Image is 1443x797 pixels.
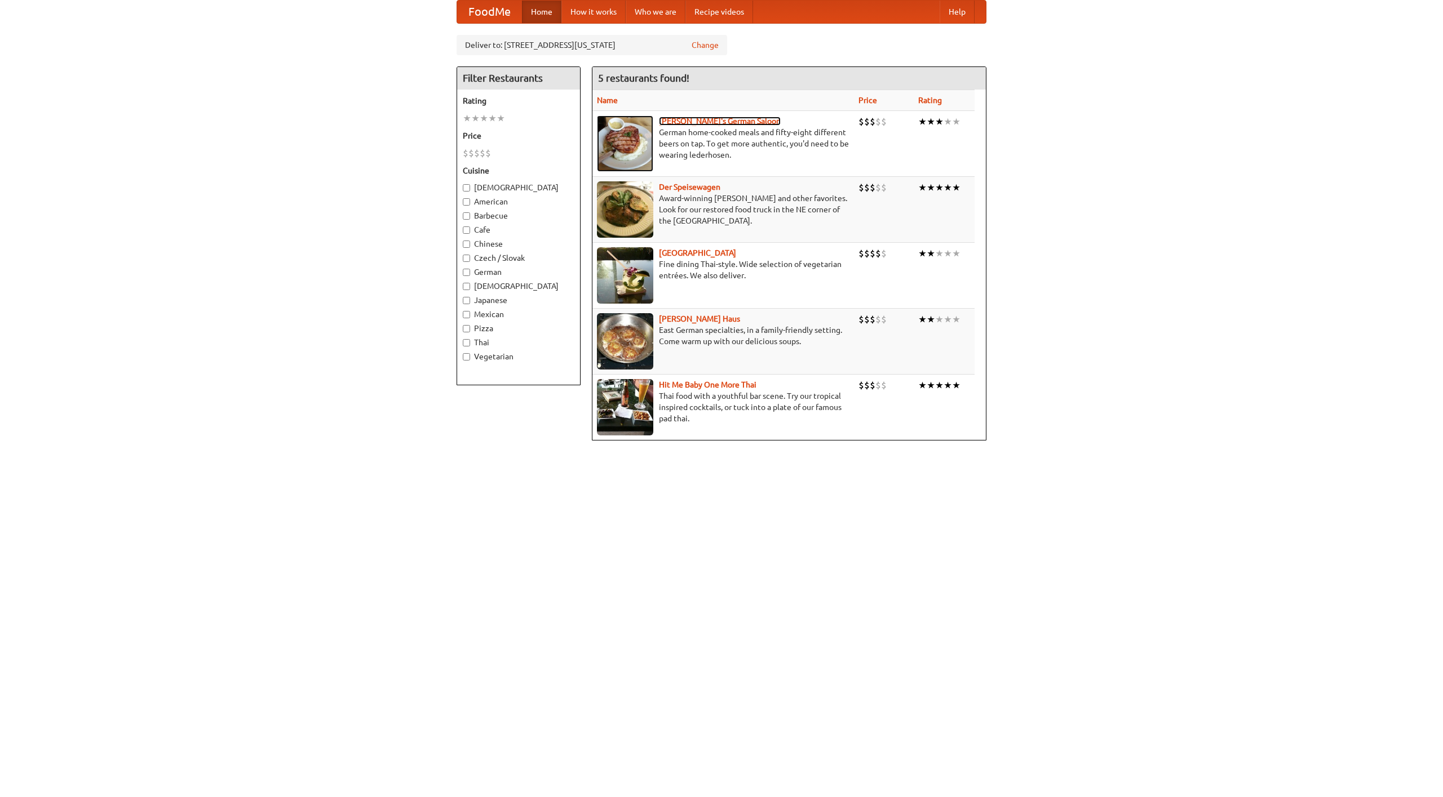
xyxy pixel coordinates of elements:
li: ★ [952,247,960,260]
li: ★ [944,379,952,391]
a: [GEOGRAPHIC_DATA] [659,248,736,257]
li: $ [858,247,864,260]
li: $ [858,379,864,391]
li: $ [864,247,870,260]
label: Barbecue [463,210,574,221]
li: $ [881,379,887,391]
input: Thai [463,339,470,346]
a: FoodMe [457,1,522,23]
li: ★ [952,181,960,194]
input: Mexican [463,311,470,318]
li: ★ [927,115,935,128]
label: Chinese [463,238,574,250]
li: $ [858,181,864,194]
li: $ [864,379,870,391]
li: $ [875,115,881,128]
li: ★ [488,112,497,124]
li: $ [881,313,887,326]
li: ★ [952,379,960,391]
p: German home-cooked meals and fifty-eight different beers on tap. To get more authentic, you'd nee... [597,127,849,161]
a: [PERSON_NAME] Haus [659,314,740,323]
img: speisewagen.jpg [597,181,653,238]
label: German [463,266,574,278]
li: ★ [944,115,952,128]
label: [DEMOGRAPHIC_DATA] [463,280,574,292]
li: $ [870,313,875,326]
img: satay.jpg [597,247,653,304]
li: $ [480,147,485,159]
label: Mexican [463,309,574,320]
a: Recipe videos [685,1,753,23]
li: ★ [918,247,927,260]
li: ★ [944,313,952,326]
li: ★ [918,115,927,128]
li: $ [864,313,870,326]
input: [DEMOGRAPHIC_DATA] [463,283,470,290]
h4: Filter Restaurants [457,67,580,90]
a: [PERSON_NAME]'s German Saloon [659,117,781,126]
a: Price [858,96,877,105]
input: Cafe [463,226,470,234]
li: ★ [918,181,927,194]
h5: Rating [463,95,574,106]
li: ★ [952,313,960,326]
li: ★ [935,247,944,260]
li: $ [881,181,887,194]
a: Home [522,1,561,23]
input: Japanese [463,297,470,304]
li: ★ [952,115,960,128]
li: ★ [935,379,944,391]
li: ★ [480,112,488,124]
li: ★ [927,379,935,391]
input: Chinese [463,241,470,248]
a: Hit Me Baby One More Thai [659,380,756,389]
li: ★ [918,379,927,391]
li: ★ [927,313,935,326]
li: ★ [935,181,944,194]
li: $ [870,379,875,391]
input: Pizza [463,325,470,332]
li: ★ [935,115,944,128]
li: $ [468,147,474,159]
li: $ [870,247,875,260]
li: ★ [471,112,480,124]
p: East German specialties, in a family-friendly setting. Come warm up with our delicious soups. [597,324,849,347]
p: Thai food with a youthful bar scene. Try our tropical inspired cocktails, or tuck into a plate of... [597,390,849,424]
li: $ [864,115,870,128]
img: kohlhaus.jpg [597,313,653,369]
input: German [463,269,470,276]
p: Award-winning [PERSON_NAME] and other favorites. Look for our restored food truck in the NE corne... [597,193,849,226]
a: Help [940,1,975,23]
input: Vegetarian [463,353,470,360]
a: How it works [561,1,626,23]
img: esthers.jpg [597,115,653,172]
input: American [463,198,470,206]
li: $ [870,181,875,194]
label: American [463,196,574,207]
label: [DEMOGRAPHIC_DATA] [463,182,574,193]
a: Change [692,39,719,51]
li: $ [881,115,887,128]
input: [DEMOGRAPHIC_DATA] [463,184,470,192]
li: ★ [935,313,944,326]
img: babythai.jpg [597,379,653,435]
div: Deliver to: [STREET_ADDRESS][US_STATE] [457,35,727,55]
li: ★ [497,112,505,124]
li: ★ [918,313,927,326]
a: Der Speisewagen [659,182,720,192]
li: ★ [927,181,935,194]
input: Czech / Slovak [463,255,470,262]
li: $ [875,181,881,194]
li: $ [474,147,480,159]
a: Rating [918,96,942,105]
li: ★ [463,112,471,124]
a: Name [597,96,618,105]
h5: Price [463,130,574,141]
li: $ [864,181,870,194]
li: $ [858,313,864,326]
